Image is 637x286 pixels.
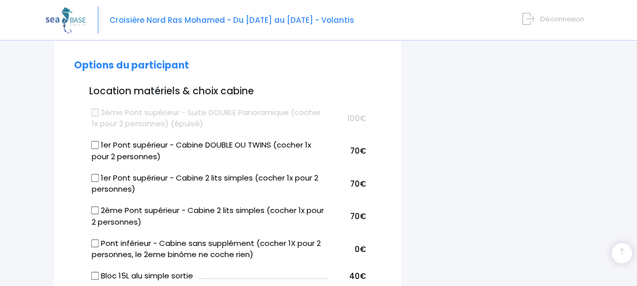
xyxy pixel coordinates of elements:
h3: Location matériels & choix cabine [74,86,381,97]
span: Croisière Nord Ras Mohamed - Du [DATE] au [DATE] - Volantis [109,15,354,25]
span: Déconnexion [540,14,584,24]
h2: Options du participant [74,60,381,71]
input: 2ème Pont supérieur - Cabine 2 lits simples (cocher 1x pour 2 personnes) [91,206,99,214]
label: 1er Pont supérieur - Cabine 2 lits simples (cocher 1x pour 2 personnes) [92,172,327,195]
span: 70€ [350,146,366,156]
label: Pont inférieur - Cabine sans supplément (cocher 1X pour 2 personnes, le 2eme binôme ne coche rien) [92,238,327,261]
span: 40€ [349,271,366,281]
input: Pont inférieur - Cabine sans supplément (cocher 1X pour 2 personnes, le 2eme binôme ne coche rien) [91,239,99,247]
span: 0€ [355,244,366,255]
label: 2ème Pont supérieur - Suite DOUBLE Panoramique (cocher 1x pour 2 personnes) (épuisé) [92,107,327,130]
span: 70€ [350,211,366,222]
label: 2ème Pont supérieur - Cabine 2 lits simples (cocher 1x pour 2 personnes) [92,205,327,228]
label: 1er Pont supérieur - Cabine DOUBLE OU TWINS (cocher 1x pour 2 personnes) [92,139,327,162]
span: 70€ [350,178,366,189]
input: 2ème Pont supérieur - Suite DOUBLE Panoramique (cocher 1x pour 2 personnes) (épuisé) [91,108,99,116]
input: 1er Pont supérieur - Cabine 2 lits simples (cocher 1x pour 2 personnes) [91,173,99,182]
span: 100€ [347,113,366,124]
input: Bloc 15L alu simple sortie [91,272,99,280]
input: 1er Pont supérieur - Cabine DOUBLE OU TWINS (cocher 1x pour 2 personnes) [91,141,99,149]
label: Bloc 15L alu simple sortie [92,270,193,282]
